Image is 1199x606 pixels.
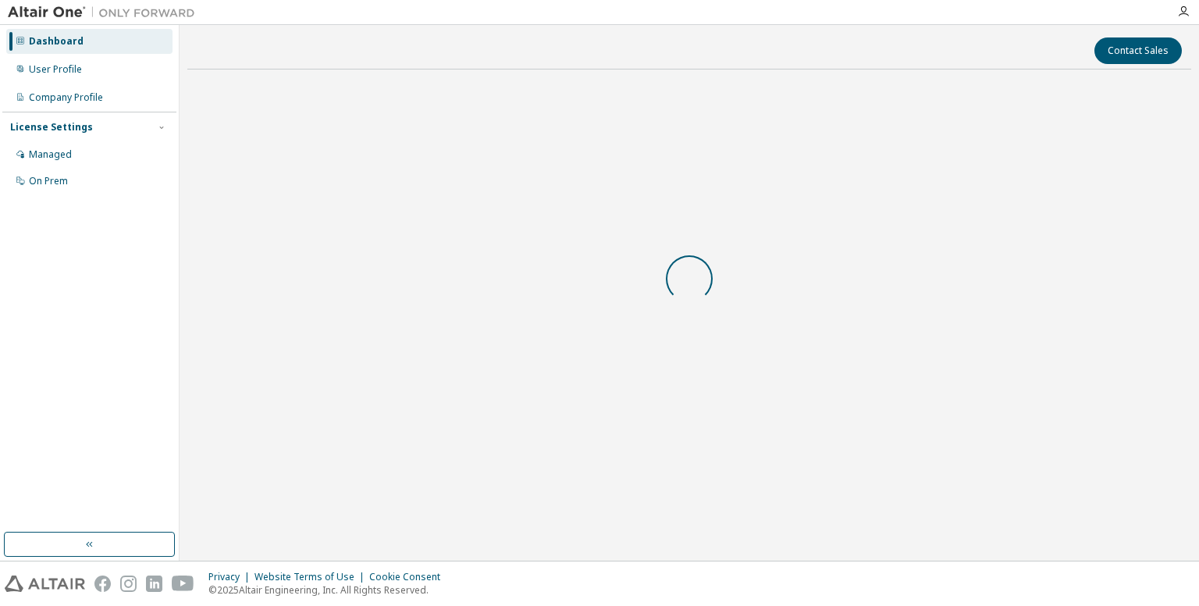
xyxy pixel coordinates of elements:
[369,571,450,583] div: Cookie Consent
[29,148,72,161] div: Managed
[29,91,103,104] div: Company Profile
[208,583,450,597] p: © 2025 Altair Engineering, Inc. All Rights Reserved.
[1094,37,1182,64] button: Contact Sales
[29,63,82,76] div: User Profile
[254,571,369,583] div: Website Terms of Use
[5,576,85,592] img: altair_logo.svg
[8,5,203,20] img: Altair One
[146,576,162,592] img: linkedin.svg
[29,175,68,187] div: On Prem
[120,576,137,592] img: instagram.svg
[29,35,84,48] div: Dashboard
[10,121,93,134] div: License Settings
[172,576,194,592] img: youtube.svg
[208,571,254,583] div: Privacy
[94,576,111,592] img: facebook.svg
